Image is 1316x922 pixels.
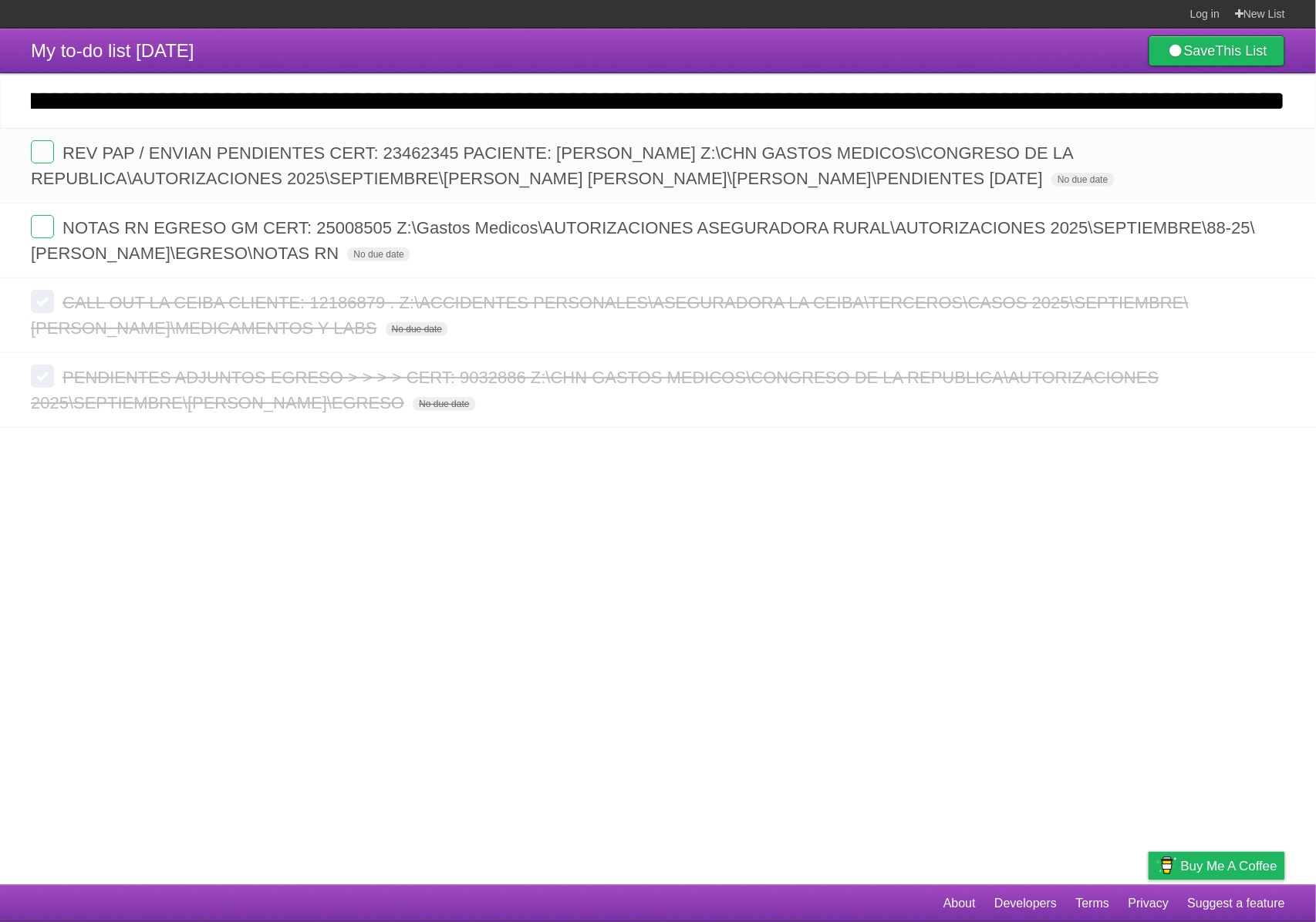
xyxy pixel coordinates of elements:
a: Privacy [1129,889,1169,918]
a: Suggest a feature [1188,889,1285,918]
a: Terms [1076,889,1110,918]
a: About [943,889,976,918]
span: No due date [386,322,448,336]
label: Done [31,140,54,163]
span: CALL OUT LA CEIBA CLIENTE: 12186879 . Z:\ACCIDENTES PERSONALES\ASEGURADORA LA CEIBA\TERCEROS\CASO... [31,293,1189,338]
a: SaveThis List [1149,35,1285,66]
a: Buy me a coffee [1149,852,1285,880]
label: Done [31,215,54,238]
img: Buy me a coffee [1156,853,1177,879]
span: NOTAS RN EGRESO GM CERT: 25008505 Z:\Gastos Medicos\AUTORIZACIONES ASEGURADORA RURAL\AUTORIZACION... [31,218,1255,263]
label: Done [31,365,54,388]
span: No due date [347,247,410,261]
span: No due date [1051,173,1114,187]
span: Buy me a coffee [1181,853,1277,880]
span: No due date [413,397,475,411]
span: PENDIENTES ADJUNTOS EGRESO > > > > CERT: 9032886 Z:\CHN GASTOS MEDICOS\CONGRESO DE LA REPUBLICA\A... [31,368,1159,412]
a: Developers [994,889,1057,918]
b: This List [1216,43,1267,59]
label: Done [31,290,54,313]
span: My to-do list [DATE] [31,40,194,61]
span: REV PAP / ENVIAN PENDIENTES CERT: 23462345 PACIENTE: [PERSON_NAME] Z:\CHN GASTOS MEDICOS\CONGRESO... [31,143,1073,188]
